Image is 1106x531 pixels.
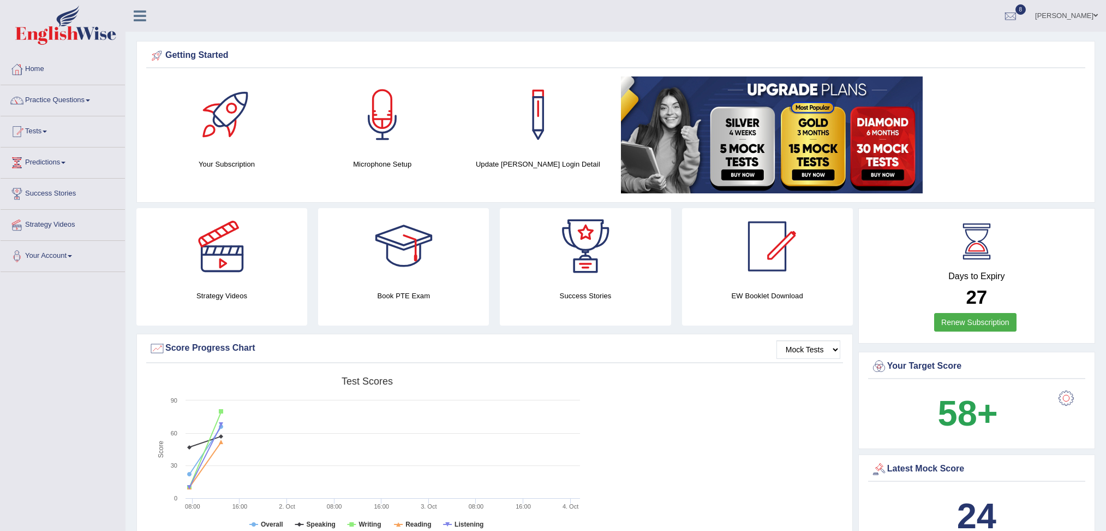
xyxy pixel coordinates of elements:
a: Success Stories [1,179,125,206]
tspan: Score [157,441,165,458]
a: Tests [1,116,125,144]
tspan: 4. Oct [563,503,578,510]
tspan: Overall [261,521,283,528]
a: Strategy Videos [1,210,125,237]
h4: Book PTE Exam [318,290,489,302]
a: Your Account [1,241,125,268]
text: 16:00 [516,503,531,510]
h4: Success Stories [500,290,671,302]
div: Score Progress Chart [149,340,840,357]
b: 27 [966,286,987,308]
text: 60 [171,430,177,436]
h4: Microphone Setup [310,158,455,170]
h4: Strategy Videos [136,290,307,302]
text: 08:00 [185,503,200,510]
text: 16:00 [232,503,248,510]
text: 08:00 [327,503,342,510]
text: 30 [171,462,177,469]
div: Getting Started [149,48,1083,64]
div: Latest Mock Score [871,461,1083,477]
h4: Your Subscription [154,158,299,170]
img: small5.jpg [621,76,923,193]
h4: EW Booklet Download [682,290,853,302]
a: Renew Subscription [934,313,1017,332]
text: 08:00 [469,503,484,510]
tspan: 2. Oct [279,503,295,510]
tspan: Reading [405,521,431,528]
a: Predictions [1,147,125,175]
h4: Update [PERSON_NAME] Login Detail [465,158,610,170]
span: 8 [1015,4,1026,15]
text: 16:00 [374,503,389,510]
h4: Days to Expiry [871,272,1083,281]
div: Your Target Score [871,358,1083,375]
tspan: Writing [358,521,381,528]
text: 0 [174,495,177,501]
text: 90 [171,397,177,404]
tspan: 3. Oct [421,503,437,510]
tspan: Listening [455,521,483,528]
a: Home [1,54,125,81]
a: Practice Questions [1,85,125,113]
tspan: Test scores [342,376,393,387]
b: 58+ [938,393,998,433]
tspan: Speaking [307,521,336,528]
